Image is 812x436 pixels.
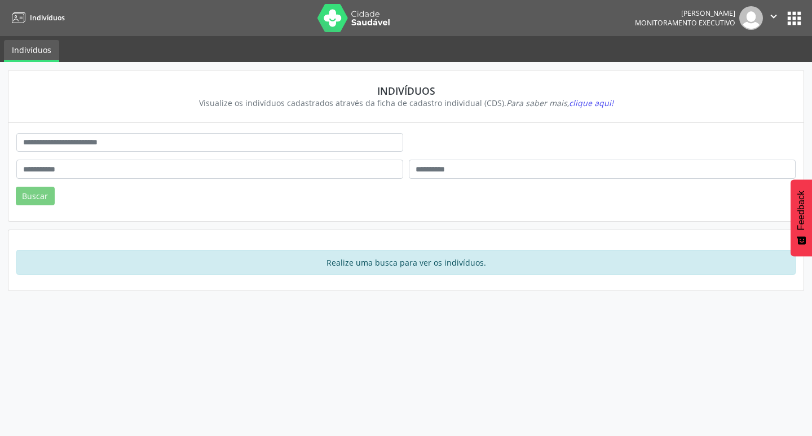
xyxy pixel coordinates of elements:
button:  [763,6,784,30]
i: Para saber mais, [506,98,614,108]
button: Feedback - Mostrar pesquisa [791,179,812,256]
span: Monitoramento Executivo [635,18,735,28]
span: Indivíduos [30,13,65,23]
a: Indivíduos [8,8,65,27]
div: [PERSON_NAME] [635,8,735,18]
img: img [739,6,763,30]
div: Realize uma busca para ver os indivíduos. [16,250,796,275]
div: Visualize os indivíduos cadastrados através da ficha de cadastro individual (CDS). [24,97,788,109]
a: Indivíduos [4,40,59,62]
i:  [767,10,780,23]
button: apps [784,8,804,28]
span: clique aqui! [569,98,614,108]
span: Feedback [796,191,806,230]
button: Buscar [16,187,55,206]
div: Indivíduos [24,85,788,97]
